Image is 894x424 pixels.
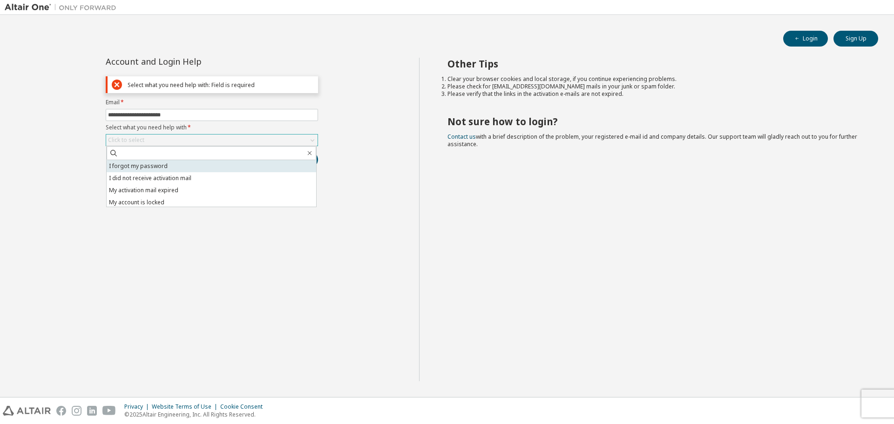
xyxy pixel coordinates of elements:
[72,406,81,416] img: instagram.svg
[106,58,276,65] div: Account and Login Help
[124,403,152,411] div: Privacy
[152,403,220,411] div: Website Terms of Use
[833,31,878,47] button: Sign Up
[108,136,144,144] div: Click to select
[124,411,268,418] p: © 2025 Altair Engineering, Inc. All Rights Reserved.
[447,90,862,98] li: Please verify that the links in the activation e-mails are not expired.
[106,124,318,131] label: Select what you need help with
[3,406,51,416] img: altair_logo.svg
[107,160,316,172] li: I forgot my password
[106,135,318,146] div: Click to select
[447,83,862,90] li: Please check for [EMAIL_ADDRESS][DOMAIN_NAME] mails in your junk or spam folder.
[102,406,116,416] img: youtube.svg
[447,133,476,141] a: Contact us
[5,3,121,12] img: Altair One
[783,31,828,47] button: Login
[447,58,862,70] h2: Other Tips
[128,81,314,88] div: Select what you need help with: Field is required
[220,403,268,411] div: Cookie Consent
[447,133,857,148] span: with a brief description of the problem, your registered e-mail id and company details. Our suppo...
[56,406,66,416] img: facebook.svg
[106,99,318,106] label: Email
[87,406,97,416] img: linkedin.svg
[447,75,862,83] li: Clear your browser cookies and local storage, if you continue experiencing problems.
[447,115,862,128] h2: Not sure how to login?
